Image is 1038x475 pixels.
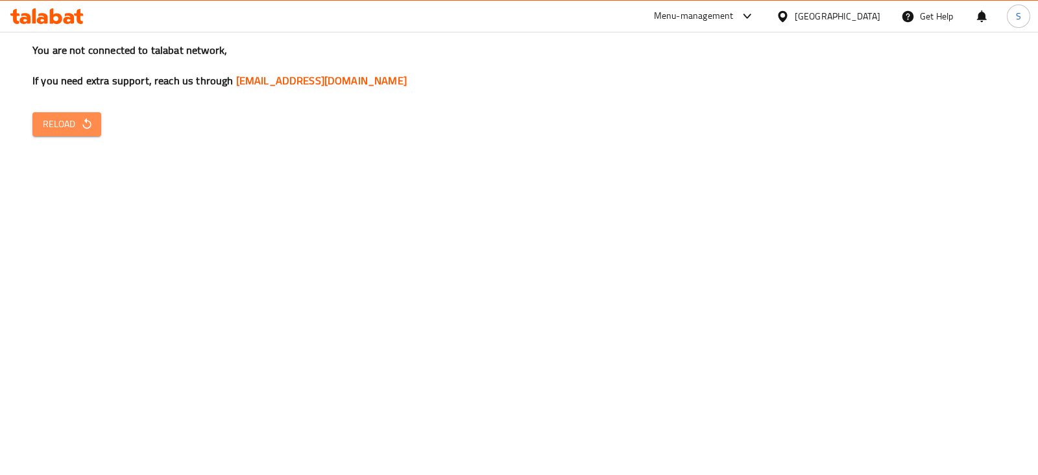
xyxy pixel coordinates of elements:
button: Reload [32,112,101,136]
span: S [1016,9,1021,23]
h3: You are not connected to talabat network, If you need extra support, reach us through [32,43,1006,88]
a: [EMAIL_ADDRESS][DOMAIN_NAME] [236,71,407,90]
div: Menu-management [654,8,734,24]
span: Reload [43,116,91,132]
div: [GEOGRAPHIC_DATA] [795,9,880,23]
